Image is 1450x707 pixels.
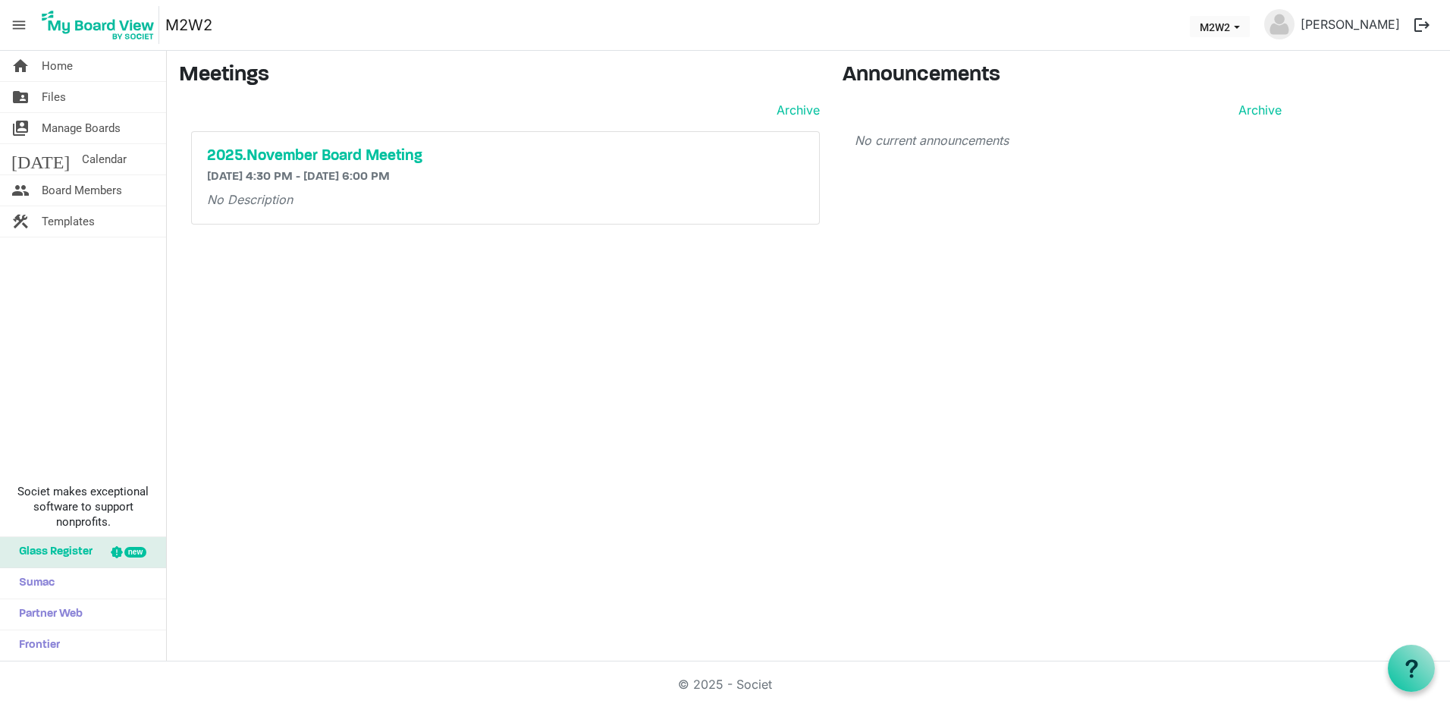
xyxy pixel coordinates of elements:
[1295,9,1406,39] a: [PERSON_NAME]
[42,51,73,81] span: Home
[37,6,159,44] img: My Board View Logo
[11,599,83,630] span: Partner Web
[42,175,122,206] span: Board Members
[207,170,804,184] h6: [DATE] 4:30 PM - [DATE] 6:00 PM
[1264,9,1295,39] img: no-profile-picture.svg
[11,537,93,567] span: Glass Register
[1406,9,1438,41] button: logout
[843,63,1294,89] h3: Announcements
[37,6,165,44] a: My Board View Logo
[11,82,30,112] span: folder_shared
[1190,16,1250,37] button: M2W2 dropdownbutton
[678,677,772,692] a: © 2025 - Societ
[82,144,127,174] span: Calendar
[207,147,804,165] a: 2025.November Board Meeting
[771,101,820,119] a: Archive
[165,10,212,40] a: M2W2
[11,630,60,661] span: Frontier
[124,547,146,558] div: new
[5,11,33,39] span: menu
[42,113,121,143] span: Manage Boards
[11,144,70,174] span: [DATE]
[42,206,95,237] span: Templates
[42,82,66,112] span: Files
[11,113,30,143] span: switch_account
[11,568,55,599] span: Sumac
[11,175,30,206] span: people
[207,190,804,209] p: No Description
[1232,101,1282,119] a: Archive
[11,206,30,237] span: construction
[179,63,820,89] h3: Meetings
[7,484,159,529] span: Societ makes exceptional software to support nonprofits.
[855,131,1282,149] p: No current announcements
[11,51,30,81] span: home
